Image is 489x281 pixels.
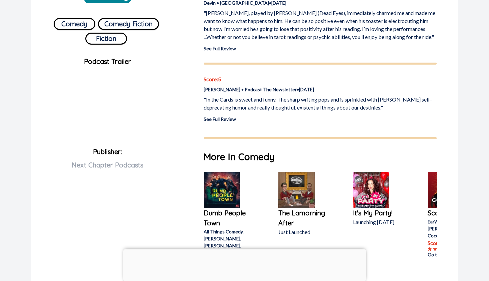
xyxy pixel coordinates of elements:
[204,228,257,256] p: All Things Comedy, [PERSON_NAME], [PERSON_NAME], [PERSON_NAME]
[428,251,481,258] a: Go to Podcast
[37,145,179,193] p: Publisher:
[204,208,257,228] a: Dumb People Town
[353,208,406,218] a: It's My Party!
[123,249,366,279] iframe: Advertisement
[204,9,437,41] p: "[PERSON_NAME], played by [PERSON_NAME] (Dead Eyes), immediately charmed me and made me want to k...
[204,116,236,122] a: See Full Review
[85,30,127,45] a: Fiction
[278,228,332,236] p: Just Launched
[37,57,179,67] p: Podcast Trailer
[428,239,481,247] p: Score: 5.0
[204,75,437,83] p: Score: 5
[353,172,389,208] img: It's My Party!
[98,18,159,30] button: Comedy Fiction
[54,15,95,30] a: Comedy
[278,208,332,228] a: The Lamorning After
[204,150,437,164] h1: More In Comedy
[428,172,464,208] img: Scam Goddess
[72,161,143,169] span: Next Chapter Podcasts
[278,172,315,208] img: The Lamorning After
[428,208,481,218] a: Scam Goddess
[428,218,481,239] p: EarWolf, [PERSON_NAME], Team Coco
[353,218,406,226] p: Launching [DATE]
[204,46,236,51] a: See Full Review
[98,15,159,30] a: Comedy Fiction
[204,172,240,208] img: Dumb People Town
[204,86,437,93] p: [PERSON_NAME] • Podcast The Newsletter • [DATE]
[54,18,95,30] button: Comedy
[85,33,127,45] button: Fiction
[204,96,437,112] p: "In the Cards is sweet and funny. The sharp writing pops and is sprinkled with [PERSON_NAME] self...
